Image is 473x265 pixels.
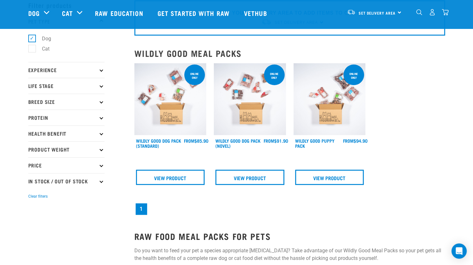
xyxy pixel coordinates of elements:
img: Dog Novel 0 2sec [214,63,286,135]
span: FROM [264,139,274,142]
a: Page 1 [136,203,147,215]
a: Get started with Raw [151,0,238,26]
p: In Stock / Out Of Stock [28,173,105,189]
a: Raw Education [89,0,151,26]
button: Clear filters [28,194,48,199]
p: Product Weight [28,141,105,157]
p: Price [28,157,105,173]
a: View Product [295,170,364,185]
a: Cat [62,8,73,18]
div: $85.90 [184,138,208,143]
img: van-moving.png [347,9,355,15]
p: Health Benefit [28,126,105,141]
a: Dog [28,8,40,18]
a: Wildly Good Dog Pack (Novel) [215,139,260,147]
div: Online Only [184,69,205,82]
a: Vethub [238,0,275,26]
div: Online Only [264,69,285,82]
a: Wildly Good Puppy Pack [295,139,334,147]
p: Protein [28,110,105,126]
h2: Wildly Good Meal Packs [134,48,445,58]
img: home-icon-1@2x.png [416,9,422,15]
div: $91.90 [264,138,288,143]
img: Dog 0 2sec [134,63,206,135]
a: Wildly Good Dog Pack (Standard) [136,139,181,147]
a: View Product [136,170,205,185]
label: Dog [32,35,54,43]
img: user.png [429,9,436,16]
a: View Product [215,170,284,185]
p: Experience [28,62,105,78]
img: home-icon@2x.png [442,9,449,16]
div: Online Only [343,69,364,82]
div: $94.90 [343,138,368,143]
img: Puppy 0 2sec [294,63,366,135]
strong: RAW FOOD MEAL PACKS FOR PETS [134,234,271,238]
div: Open Intercom Messenger [451,243,467,259]
nav: pagination [134,202,445,216]
p: Life Stage [28,78,105,94]
span: Set Delivery Area [359,12,395,14]
span: FROM [184,139,194,142]
span: FROM [343,139,354,142]
label: Cat [32,45,52,53]
p: Breed Size [28,94,105,110]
